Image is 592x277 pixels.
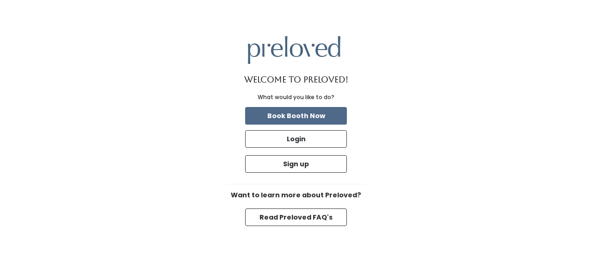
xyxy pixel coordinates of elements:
button: Read Preloved FAQ's [245,208,347,226]
a: Sign up [243,153,349,175]
button: Book Booth Now [245,107,347,125]
button: Login [245,130,347,148]
a: Login [243,128,349,150]
img: preloved logo [248,36,340,63]
h1: Welcome to Preloved! [244,75,348,84]
button: Sign up [245,155,347,173]
h6: Want to learn more about Preloved? [227,192,365,199]
div: What would you like to do? [258,93,334,101]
